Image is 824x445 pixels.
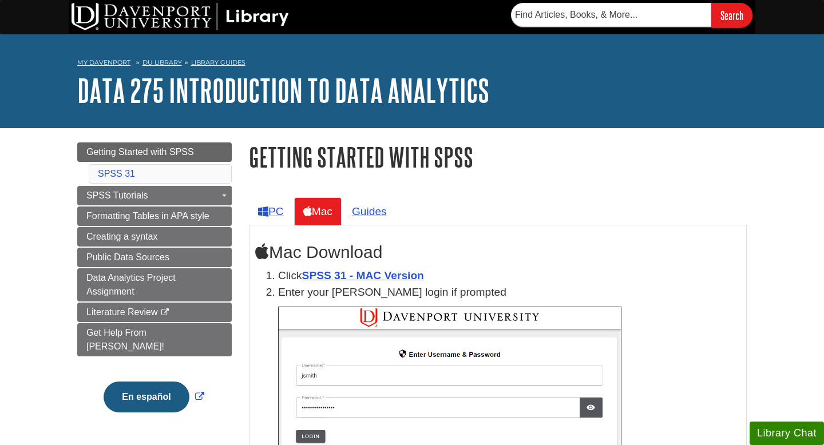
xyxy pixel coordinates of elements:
[343,197,396,225] a: Guides
[511,3,752,27] form: Searches DU Library's articles, books, and more
[77,206,232,226] a: Formatting Tables in APA style
[86,232,158,241] span: Creating a syntax
[86,190,148,200] span: SPSS Tutorials
[255,243,740,262] h2: Mac Download
[98,169,135,178] a: SPSS 31
[191,58,245,66] a: Library Guides
[86,252,169,262] span: Public Data Sources
[77,323,232,356] a: Get Help From [PERSON_NAME]!
[86,328,164,351] span: Get Help From [PERSON_NAME]!
[77,303,232,322] a: Literature Review
[249,142,747,172] h1: Getting Started with SPSS
[77,186,232,205] a: SPSS Tutorials
[511,3,711,27] input: Find Articles, Books, & More...
[278,284,740,301] p: Enter your [PERSON_NAME] login if prompted
[101,392,207,402] a: Link opens in new window
[142,58,182,66] a: DU Library
[77,142,232,162] a: Getting Started with SPSS
[278,268,740,284] li: Click
[77,248,232,267] a: Public Data Sources
[750,422,824,445] button: Library Chat
[86,273,176,296] span: Data Analytics Project Assignment
[711,3,752,27] input: Search
[77,268,232,301] a: Data Analytics Project Assignment
[72,3,289,30] img: DU Library
[77,58,130,67] a: My Davenport
[302,269,424,281] a: SPSS 31 - MAC Version
[86,147,194,157] span: Getting Started with SPSS
[86,211,209,221] span: Formatting Tables in APA style
[249,197,293,225] a: PC
[77,73,489,108] a: DATA 275 Introduction to Data Analytics
[77,227,232,247] a: Creating a syntax
[294,197,342,225] a: Mac
[160,309,170,316] i: This link opens in a new window
[86,307,158,317] span: Literature Review
[77,142,232,432] div: Guide Page Menu
[77,55,747,73] nav: breadcrumb
[104,382,189,412] button: En español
